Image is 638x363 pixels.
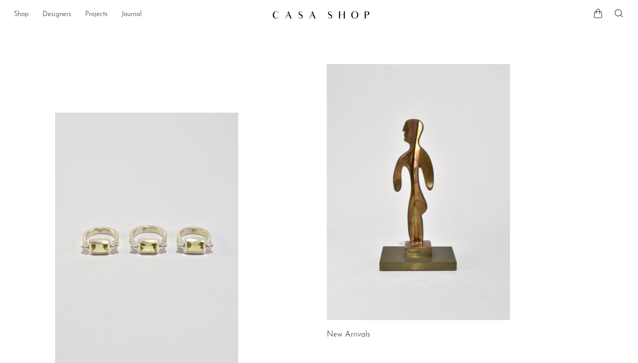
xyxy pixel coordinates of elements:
a: Designers [43,9,71,20]
a: Shop [14,9,29,20]
ul: NEW HEADER MENU [14,7,265,22]
a: Journal [122,9,142,20]
nav: Desktop navigation [14,7,265,22]
a: New Arrivals [327,331,370,339]
a: Projects [85,9,108,20]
